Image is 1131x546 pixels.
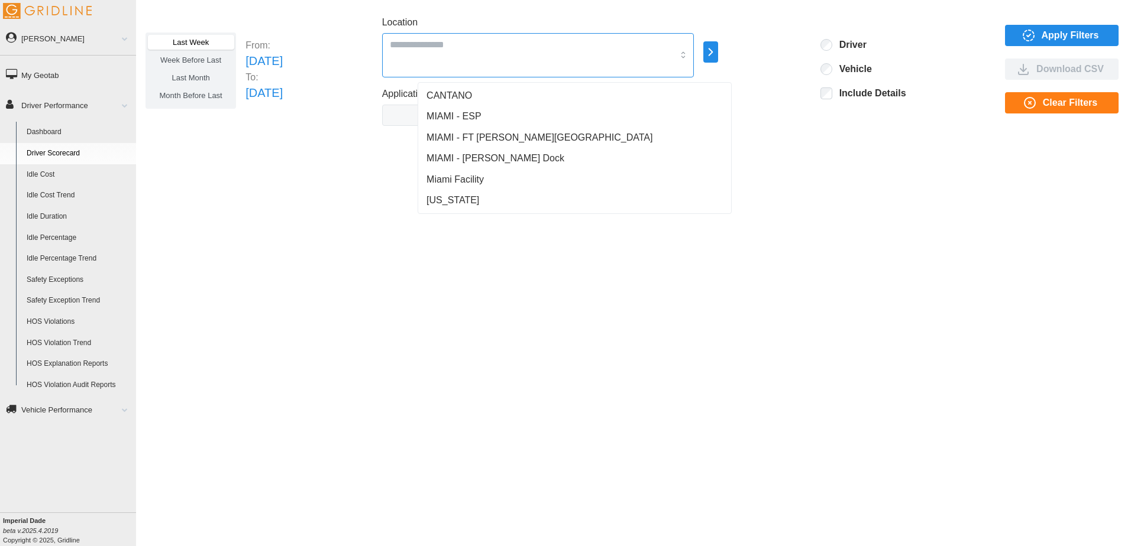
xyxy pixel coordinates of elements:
[21,206,136,227] a: Idle Duration
[832,63,872,75] label: Vehicle
[245,52,283,70] p: [DATE]
[21,290,136,311] a: Safety Exception Trend
[21,122,136,143] a: Dashboard
[1005,25,1119,46] button: Apply Filters
[21,143,136,164] a: Driver Scorecard
[382,87,428,102] label: Application
[1005,58,1119,80] button: Download CSV
[21,311,136,333] a: HOS Violations
[160,91,222,100] span: Month Before Last
[1043,93,1097,113] span: Clear Filters
[426,173,484,187] span: Miami Facility
[3,527,58,534] i: beta v.2025.4.2019
[245,70,283,84] p: To:
[245,38,283,52] p: From:
[426,109,481,123] span: MIAMI - ESP
[21,333,136,354] a: HOS Violation Trend
[1042,25,1099,45] span: Apply Filters
[21,164,136,186] a: Idle Cost
[1036,59,1104,79] span: Download CSV
[21,227,136,249] a: Idle Percentage
[172,73,209,82] span: Last Month
[382,15,418,30] label: Location
[21,269,136,291] a: Safety Exceptions
[426,89,472,103] span: CANTANO
[832,39,867,51] label: Driver
[3,3,92,19] img: Gridline
[426,131,652,145] span: MIAMI - FT [PERSON_NAME][GEOGRAPHIC_DATA]
[21,185,136,206] a: Idle Cost Trend
[1005,92,1119,113] button: Clear Filters
[3,516,136,545] div: Copyright © 2025, Gridline
[3,517,46,524] b: Imperial Dade
[245,84,283,102] p: [DATE]
[21,353,136,375] a: HOS Explanation Reports
[832,87,906,99] label: Include Details
[21,248,136,269] a: Idle Percentage Trend
[160,56,221,64] span: Week Before Last
[426,193,479,207] span: [US_STATE]
[173,38,209,47] span: Last Week
[426,151,564,165] span: MIAMI - [PERSON_NAME] Dock
[21,375,136,396] a: HOS Violation Audit Reports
